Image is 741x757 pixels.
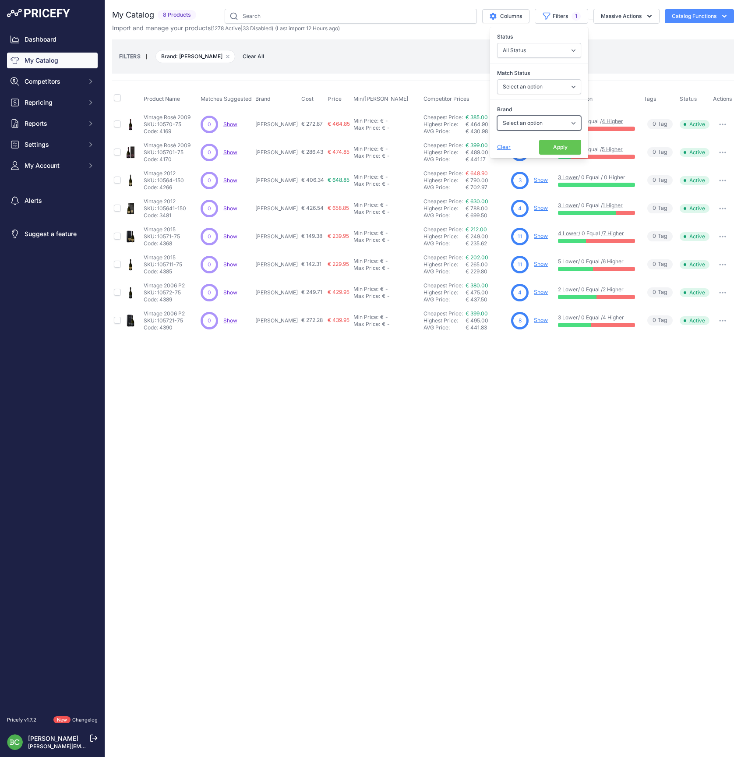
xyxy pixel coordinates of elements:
[497,144,511,150] span: Clear
[144,254,182,261] p: Vintage 2015
[385,321,390,328] div: -
[466,261,488,268] span: € 265.00
[25,119,82,128] span: Reports
[680,232,709,241] span: Active
[301,205,324,211] span: € 426.54
[558,230,635,237] p: / 0 Equal /
[603,230,624,237] a: 7 Higher
[208,120,211,128] span: 0
[301,120,323,127] span: € 272.87
[255,96,271,102] span: Brand
[497,105,581,114] label: Brand
[423,198,463,205] a: Cheapest Price:
[144,114,191,121] p: Vintage Rosé 2009
[28,735,78,742] a: [PERSON_NAME]
[382,180,385,187] div: €
[423,177,466,184] div: Highest Price:
[384,173,388,180] div: -
[384,230,388,237] div: -
[558,314,635,321] p: / 0 Equal /
[680,96,699,103] button: Status
[385,293,390,300] div: -
[353,258,378,265] div: Min Price:
[380,230,384,237] div: €
[423,324,466,331] div: AVG Price:
[423,282,463,289] a: Cheapest Price:
[423,268,466,275] div: AVG Price:
[328,177,349,183] span: € 648.85
[647,175,673,185] span: Tag
[223,233,237,240] span: Show
[144,310,185,317] p: Vintage 2006 P2
[144,240,180,247] p: Code: 4368
[223,205,237,212] a: Show
[558,258,578,265] a: 5 Lower
[603,202,623,209] a: 1 Higher
[423,205,466,212] div: Highest Price:
[301,317,323,323] span: € 272.28
[380,173,384,180] div: €
[275,25,340,32] span: (Last import 12 Hours ago)
[158,10,196,20] span: 8 Products
[558,118,635,125] p: / 0 Equal /
[238,52,268,61] span: Clear All
[208,261,211,269] span: 0
[144,282,185,289] p: Vintage 2006 P2
[558,286,578,293] a: 2 Lower
[25,140,82,149] span: Settings
[223,261,237,268] a: Show
[255,233,298,240] p: [PERSON_NAME]
[382,152,385,159] div: €
[653,316,656,325] span: 0
[144,212,186,219] p: Code: 3481
[423,226,463,233] a: Cheapest Price:
[328,205,349,211] span: € 658.85
[534,233,548,239] a: Show
[384,145,388,152] div: -
[534,289,548,295] a: Show
[653,120,656,128] span: 0
[301,177,324,183] span: € 406.34
[328,149,349,155] span: € 474.85
[353,117,378,124] div: Min Price:
[141,54,152,59] small: |
[647,287,673,297] span: Tag
[653,260,656,269] span: 0
[223,289,237,296] a: Show
[534,177,548,183] a: Show
[301,233,322,239] span: € 149.38
[255,205,298,212] p: [PERSON_NAME]
[7,32,98,47] a: Dashboard
[558,174,578,180] a: 3 Lower
[466,226,487,233] a: € 212.00
[144,128,191,135] p: Code: 4169
[353,321,380,328] div: Max Price:
[466,324,508,331] div: € 441.83
[466,170,488,177] a: € 648.90
[223,177,237,184] a: Show
[519,177,522,184] span: 3
[518,289,522,297] span: 4
[497,32,581,41] label: Status
[466,177,488,184] span: € 790.00
[497,69,581,78] label: Match Status
[7,137,98,152] button: Settings
[112,9,154,21] h2: My Catalog
[25,98,82,107] span: Repricing
[385,265,390,272] div: -
[518,205,522,212] span: 4
[144,233,180,240] p: SKU: 10571-75
[144,142,191,149] p: Vintage Rosé 2009
[653,176,656,184] span: 0
[353,202,378,209] div: Min Price:
[558,258,635,265] p: / 0 Equal /
[353,152,380,159] div: Max Price:
[223,317,237,324] span: Show
[518,233,522,241] span: 11
[7,74,98,89] button: Competitors
[255,177,298,184] p: [PERSON_NAME]
[223,121,237,127] a: Show
[353,265,380,272] div: Max Price:
[255,261,298,268] p: [PERSON_NAME]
